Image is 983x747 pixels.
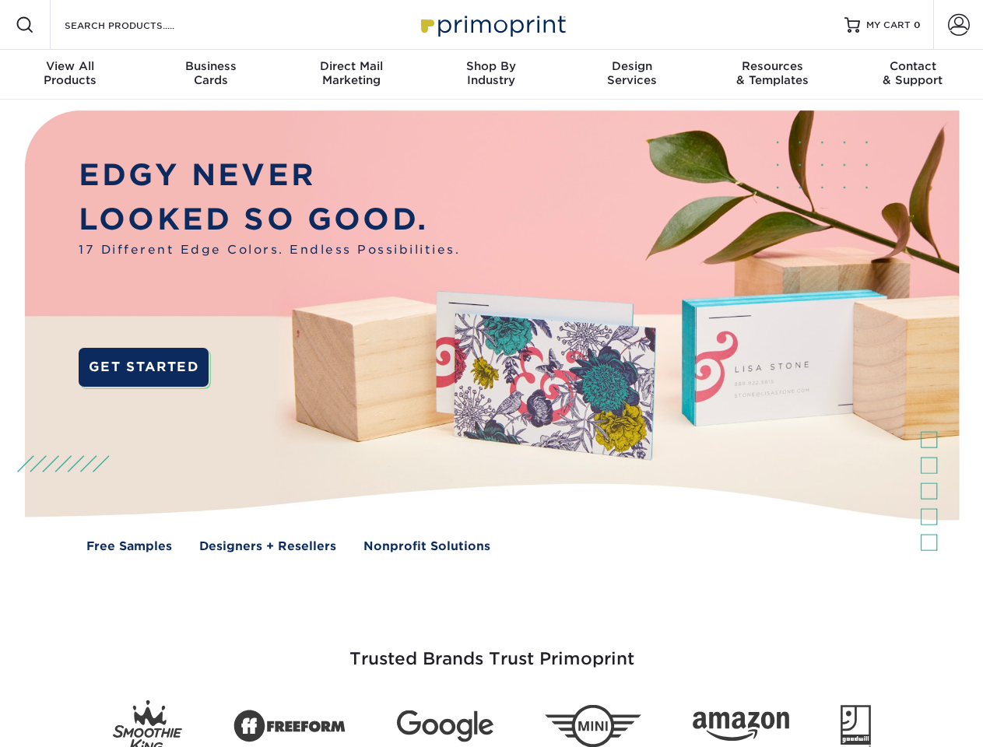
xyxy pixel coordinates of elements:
div: Marketing [281,59,421,87]
img: Amazon [693,712,789,742]
span: MY CART [866,19,911,32]
input: SEARCH PRODUCTS..... [63,16,215,34]
span: 17 Different Edge Colors. Endless Possibilities. [79,241,460,259]
a: Resources& Templates [702,50,842,100]
span: Design [562,59,702,73]
a: DesignServices [562,50,702,100]
img: Goodwill [841,705,871,747]
p: LOOKED SO GOOD. [79,198,460,242]
div: Services [562,59,702,87]
h3: Trusted Brands Trust Primoprint [37,612,947,688]
a: BusinessCards [140,50,280,100]
span: 0 [914,19,921,30]
a: Direct MailMarketing [281,50,421,100]
div: & Templates [702,59,842,87]
div: & Support [843,59,983,87]
img: Google [397,710,493,742]
div: Industry [421,59,561,87]
span: Contact [843,59,983,73]
a: Nonprofit Solutions [363,538,490,556]
a: Contact& Support [843,50,983,100]
span: Shop By [421,59,561,73]
p: EDGY NEVER [79,153,460,198]
img: Primoprint [414,8,570,41]
a: Free Samples [86,538,172,556]
a: Shop ByIndustry [421,50,561,100]
span: Resources [702,59,842,73]
a: Designers + Resellers [199,538,336,556]
span: Direct Mail [281,59,421,73]
div: Cards [140,59,280,87]
span: Business [140,59,280,73]
a: GET STARTED [79,348,209,387]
